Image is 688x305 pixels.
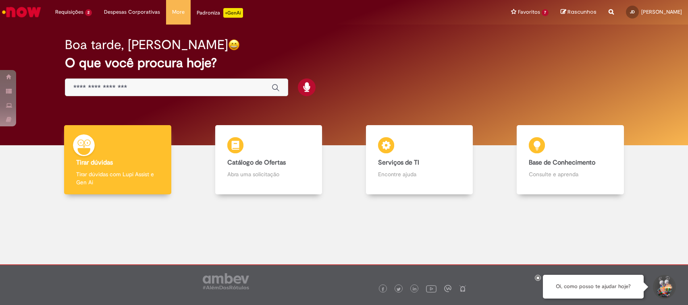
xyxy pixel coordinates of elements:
[76,159,113,167] b: Tirar dúvidas
[518,8,540,16] span: Favoritos
[378,170,461,178] p: Encontre ajuda
[172,8,185,16] span: More
[228,39,240,51] img: happy-face.png
[65,38,228,52] h2: Boa tarde, [PERSON_NAME]
[444,285,451,292] img: logo_footer_workplace.png
[542,9,549,16] span: 7
[426,283,436,294] img: logo_footer_youtube.png
[197,8,243,18] div: Padroniza
[630,9,635,14] span: JD
[193,125,344,195] a: Catálogo de Ofertas Abra uma solicitação
[561,8,597,16] a: Rascunhos
[227,159,286,167] b: Catálogo de Ofertas
[378,159,419,167] b: Serviços de TI
[495,125,646,195] a: Base de Conhecimento Consulte e aprenda
[104,8,160,16] span: Despesas Corporativas
[85,9,92,16] span: 2
[76,170,159,186] p: Tirar dúvidas com Lupi Assist e Gen Ai
[529,170,611,178] p: Consulte e aprenda
[203,273,249,289] img: logo_footer_ambev_rotulo_gray.png
[381,287,385,291] img: logo_footer_facebook.png
[413,287,417,292] img: logo_footer_linkedin.png
[567,8,597,16] span: Rascunhos
[227,170,310,178] p: Abra uma solicitação
[543,275,644,299] div: Oi, como posso te ajudar hoje?
[42,125,193,195] a: Tirar dúvidas Tirar dúvidas com Lupi Assist e Gen Ai
[344,125,495,195] a: Serviços de TI Encontre ajuda
[652,275,676,299] button: Iniciar Conversa de Suporte
[641,8,682,15] span: [PERSON_NAME]
[1,4,42,20] img: ServiceNow
[55,8,83,16] span: Requisições
[65,56,623,70] h2: O que você procura hoje?
[223,8,243,18] p: +GenAi
[529,159,595,167] b: Base de Conhecimento
[397,287,401,291] img: logo_footer_twitter.png
[459,285,466,292] img: logo_footer_naosei.png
